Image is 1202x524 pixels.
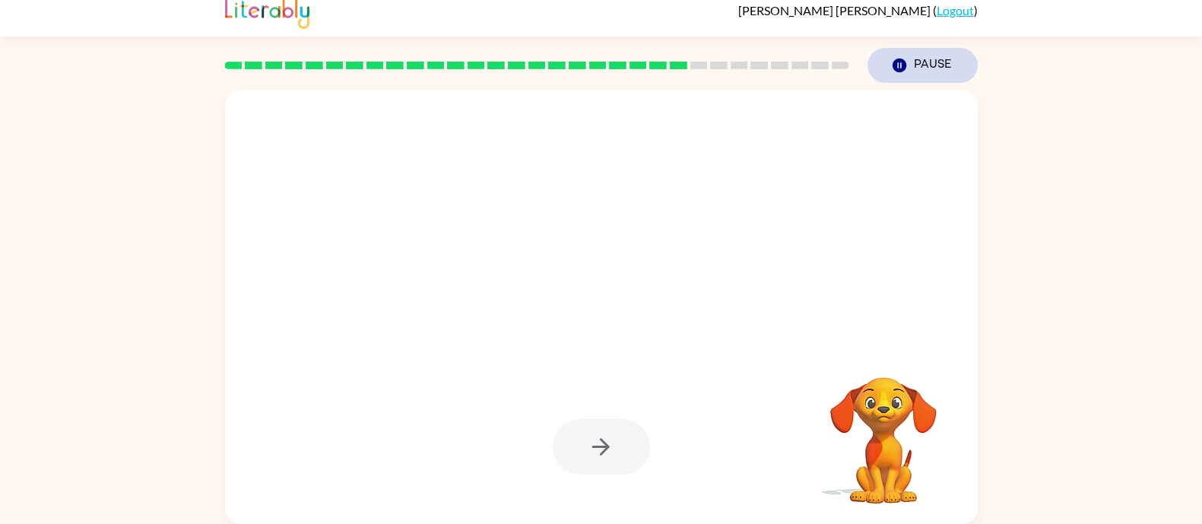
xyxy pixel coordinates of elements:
[867,48,978,83] button: Pause
[738,3,933,17] span: [PERSON_NAME] [PERSON_NAME]
[738,3,978,17] div: ( )
[937,3,974,17] a: Logout
[807,354,959,506] video: Your browser must support playing .mp4 files to use Literably. Please try using another browser.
